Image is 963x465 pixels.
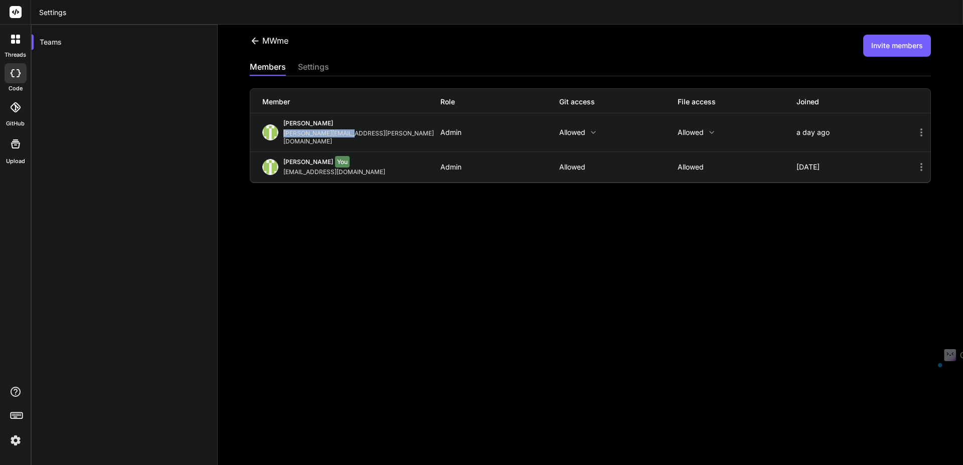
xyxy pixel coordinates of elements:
span: [PERSON_NAME] [283,158,333,166]
p: Allowed [559,128,678,136]
label: code [9,84,23,93]
p: Allowed [678,163,796,171]
div: settings [298,61,329,75]
div: [PERSON_NAME][EMAIL_ADDRESS][PERSON_NAME][DOMAIN_NAME] [283,129,440,145]
span: You [335,156,350,168]
div: members [250,61,286,75]
p: Allowed [559,163,678,171]
div: a day ago [796,128,915,136]
div: Admin [440,128,559,136]
label: Upload [6,157,25,166]
img: settings [7,432,24,449]
div: Git access [559,97,678,107]
span: [PERSON_NAME] [283,119,333,127]
div: Member [262,97,440,107]
label: GitHub [6,119,25,128]
div: [DATE] [796,163,915,171]
button: Invite members [863,35,931,57]
div: [EMAIL_ADDRESS][DOMAIN_NAME] [283,168,389,176]
div: Admin [440,163,559,171]
div: Role [440,97,559,107]
div: Joined [796,97,915,107]
label: threads [5,51,26,59]
img: profile_image [262,124,278,140]
div: File access [678,97,796,107]
img: profile_image [262,159,278,175]
div: MWme [250,35,288,47]
div: Teams [32,31,217,53]
p: Allowed [678,128,796,136]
